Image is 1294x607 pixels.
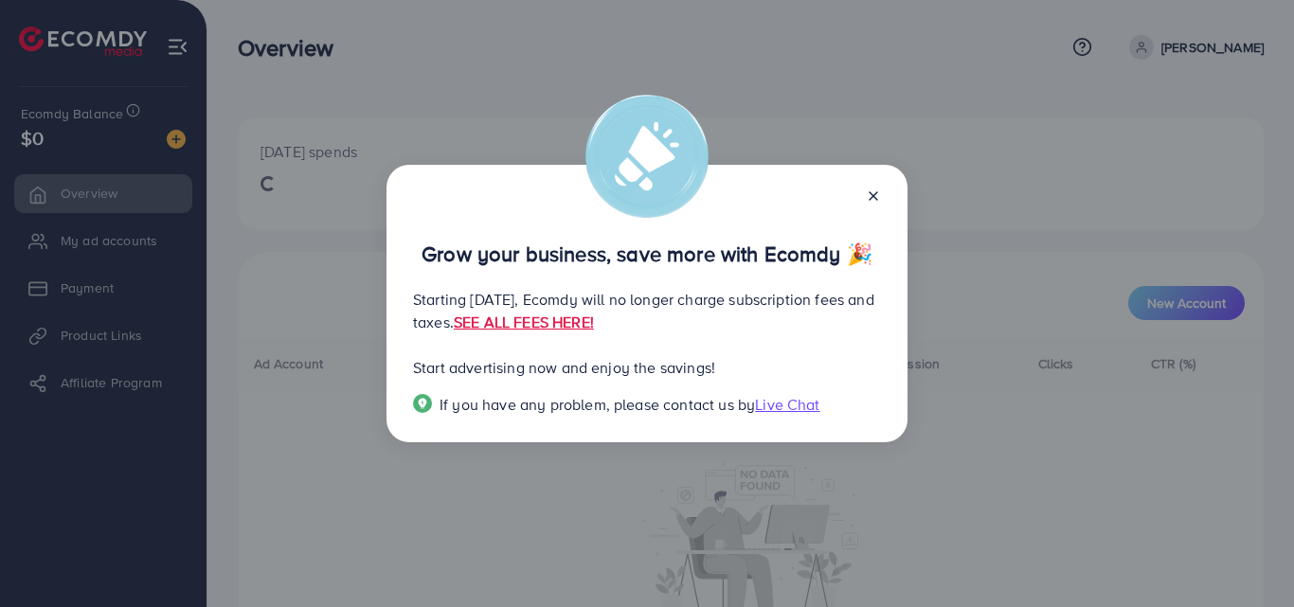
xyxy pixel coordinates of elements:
img: Popup guide [413,394,432,413]
p: Grow your business, save more with Ecomdy 🎉 [413,242,881,265]
img: alert [585,95,709,218]
span: Live Chat [755,394,819,415]
p: Starting [DATE], Ecomdy will no longer charge subscription fees and taxes. [413,288,881,333]
a: SEE ALL FEES HERE! [454,312,594,332]
p: Start advertising now and enjoy the savings! [413,356,881,379]
span: If you have any problem, please contact us by [440,394,755,415]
